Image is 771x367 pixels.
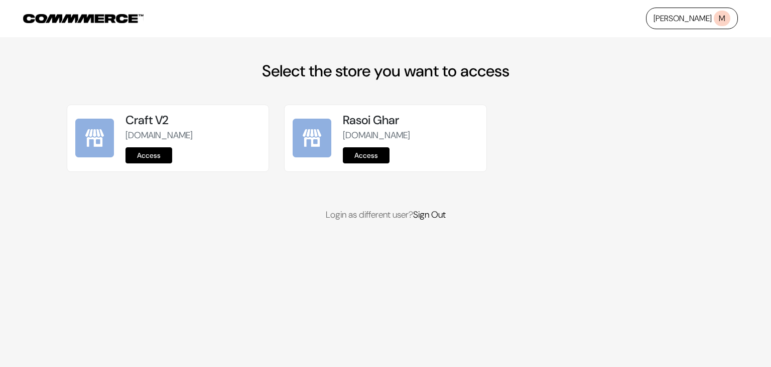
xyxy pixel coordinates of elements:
[23,14,144,23] img: COMMMERCE
[125,129,261,142] p: [DOMAIN_NAME]
[293,119,331,157] img: Rasoi Ghar
[67,208,704,222] p: Login as different user?
[67,61,704,80] h2: Select the store you want to access
[646,8,738,29] a: [PERSON_NAME]M
[343,147,390,163] a: Access
[413,209,446,221] a: Sign Out
[343,113,478,128] h5: Rasoi Ghar
[125,113,261,128] h5: Craft V2
[714,11,730,26] span: M
[125,147,172,163] a: Access
[343,129,478,142] p: [DOMAIN_NAME]
[75,119,114,157] img: Craft V2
